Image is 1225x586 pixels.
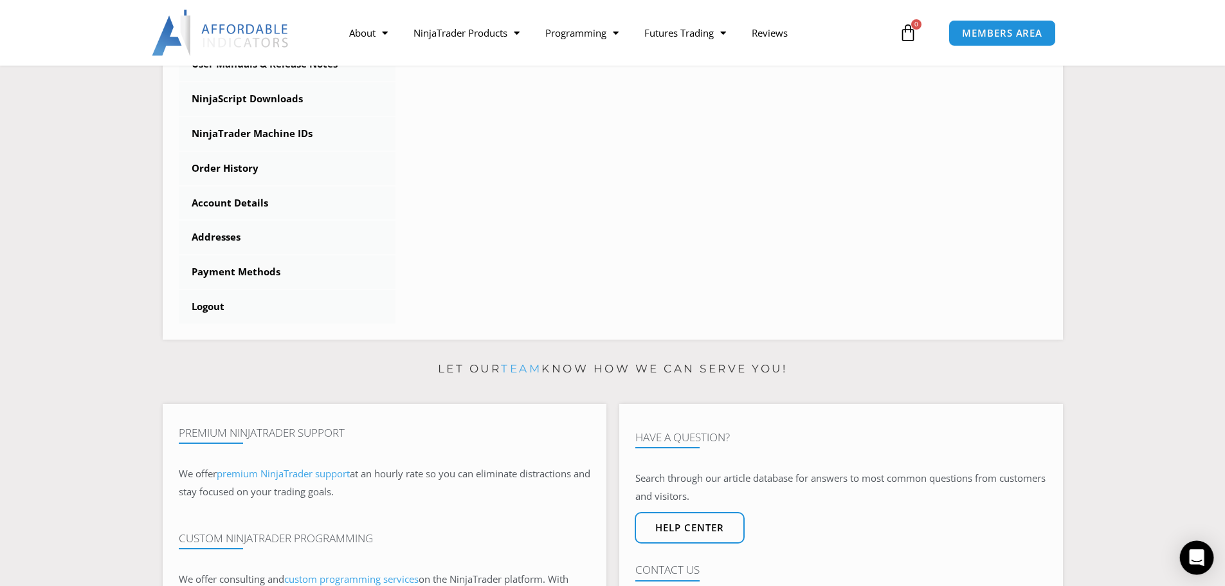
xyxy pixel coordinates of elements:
[163,359,1063,380] p: Let our know how we can serve you!
[739,18,801,48] a: Reviews
[179,82,396,116] a: NinjaScript Downloads
[179,221,396,254] a: Addresses
[179,117,396,151] a: NinjaTrader Machine IDs
[880,14,936,51] a: 0
[635,431,1047,444] h4: Have A Question?
[179,152,396,185] a: Order History
[635,563,1047,576] h4: Contact Us
[635,512,745,544] a: Help center
[532,18,631,48] a: Programming
[948,20,1056,46] a: MEMBERS AREA
[179,290,396,324] a: Logout
[179,532,590,545] h4: Custom NinjaTrader Programming
[401,18,532,48] a: NinjaTrader Products
[179,467,590,498] span: at an hourly rate so you can eliminate distractions and stay focused on your trading goals.
[336,18,896,48] nav: Menu
[1180,541,1214,575] div: Open Intercom Messenger
[217,467,350,480] a: premium NinjaTrader support
[501,362,541,375] a: team
[631,18,739,48] a: Futures Trading
[179,187,396,220] a: Account Details
[655,523,724,533] span: Help center
[179,426,590,439] h4: Premium NinjaTrader Support
[152,10,290,56] img: LogoAI | Affordable Indicators – NinjaTrader
[911,19,921,30] span: 0
[962,28,1042,38] span: MEMBERS AREA
[284,572,419,585] a: custom programming services
[179,572,419,585] span: We offer consulting and
[635,470,1047,506] p: Search through our article database for answers to most common questions from customers and visit...
[179,467,217,480] span: We offer
[179,13,396,324] nav: Account pages
[336,18,401,48] a: About
[179,255,396,289] a: Payment Methods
